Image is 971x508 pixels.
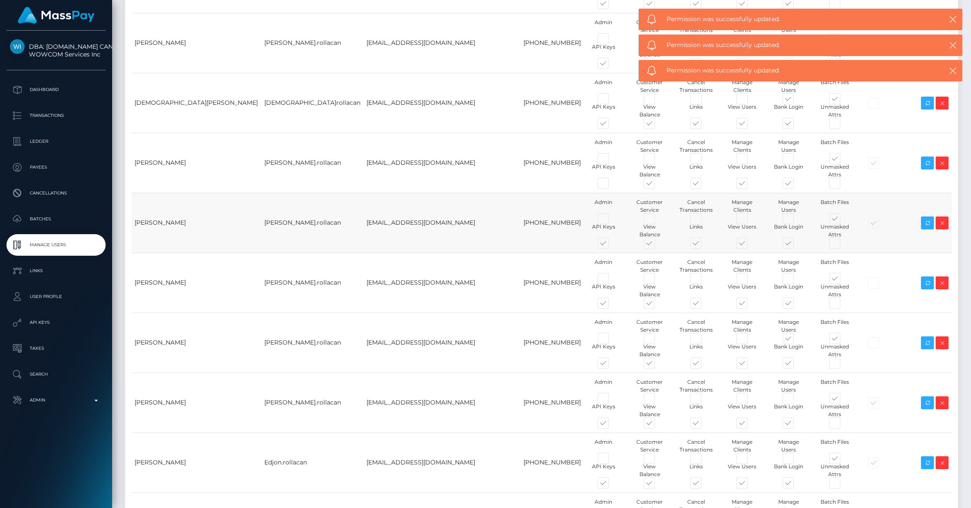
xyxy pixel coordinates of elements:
[261,13,363,73] td: [PERSON_NAME].rollacan
[811,318,858,334] div: Batch Files
[10,316,102,329] p: API Keys
[132,73,261,133] td: [DEMOGRAPHIC_DATA][PERSON_NAME]
[811,463,858,478] div: Unmasked Attrs
[811,223,858,238] div: Unmasked Attrs
[10,161,102,174] p: Payees
[6,182,106,204] a: Cancellations
[673,438,719,454] div: Cancel Transactions
[719,223,765,238] div: View Users
[580,198,626,214] div: Admin
[626,343,673,358] div: View Balance
[626,138,673,154] div: Customer Service
[132,313,261,373] td: [PERSON_NAME]
[765,343,811,358] div: Bank Login
[363,193,520,253] td: [EMAIL_ADDRESS][DOMAIN_NAME]
[261,73,363,133] td: [DEMOGRAPHIC_DATA]rollacan
[10,368,102,381] p: Search
[811,103,858,119] div: Unmasked Attrs
[580,138,626,154] div: Admin
[10,135,102,148] p: Ledger
[6,234,106,256] a: Manage Users
[811,378,858,394] div: Batch Files
[811,78,858,94] div: Batch Files
[673,463,719,478] div: Links
[811,198,858,214] div: Batch Files
[363,133,520,193] td: [EMAIL_ADDRESS][DOMAIN_NAME]
[811,403,858,418] div: Unmasked Attrs
[6,157,106,178] a: Payees
[673,318,719,334] div: Cancel Transactions
[673,283,719,298] div: Links
[520,13,584,73] td: [PHONE_NUMBER]
[719,343,765,358] div: View Users
[520,253,584,313] td: [PHONE_NUMBER]
[10,187,102,200] p: Cancellations
[261,313,363,373] td: [PERSON_NAME].rollacan
[626,198,673,214] div: Customer Service
[811,258,858,274] div: Batch Files
[765,163,811,179] div: Bank Login
[10,39,25,54] img: WOWCOM Services Inc
[667,66,922,75] span: Permission was successfully updated.
[811,438,858,454] div: Batch Files
[363,433,520,492] td: [EMAIL_ADDRESS][DOMAIN_NAME]
[6,131,106,152] a: Ledger
[363,13,520,73] td: [EMAIL_ADDRESS][DOMAIN_NAME]
[719,258,765,274] div: Manage Clients
[10,394,102,407] p: Admin
[261,373,363,433] td: [PERSON_NAME].rollacan
[667,41,922,50] span: Permission was successfully updated.
[667,15,922,24] span: Permission was successfully updated.
[765,78,811,94] div: Manage Users
[765,103,811,119] div: Bank Login
[6,105,106,126] a: Transactions
[261,253,363,313] td: [PERSON_NAME].rollacan
[673,403,719,418] div: Links
[18,7,94,24] img: MassPay Logo
[765,198,811,214] div: Manage Users
[10,290,102,303] p: User Profile
[10,213,102,226] p: Batches
[580,463,626,478] div: API Keys
[719,403,765,418] div: View Users
[719,78,765,94] div: Manage Clients
[580,258,626,274] div: Admin
[132,373,261,433] td: [PERSON_NAME]
[673,78,719,94] div: Cancel Transactions
[580,223,626,238] div: API Keys
[811,138,858,154] div: Batch Files
[580,19,626,34] div: Admin
[6,43,106,58] span: DBA: [DOMAIN_NAME] CAN WOWCOM Services Inc
[719,318,765,334] div: Manage Clients
[765,283,811,298] div: Bank Login
[719,283,765,298] div: View Users
[520,373,584,433] td: [PHONE_NUMBER]
[626,283,673,298] div: View Balance
[520,433,584,492] td: [PHONE_NUMBER]
[765,403,811,418] div: Bank Login
[520,313,584,373] td: [PHONE_NUMBER]
[765,258,811,274] div: Manage Users
[10,109,102,122] p: Transactions
[719,198,765,214] div: Manage Clients
[580,283,626,298] div: API Keys
[626,19,673,34] div: Customer Service
[719,463,765,478] div: View Users
[580,163,626,179] div: API Keys
[132,253,261,313] td: [PERSON_NAME]
[580,78,626,94] div: Admin
[673,138,719,154] div: Cancel Transactions
[719,163,765,179] div: View Users
[580,378,626,394] div: Admin
[765,223,811,238] div: Bank Login
[10,238,102,251] p: Manage Users
[580,43,626,59] div: API Keys
[765,318,811,334] div: Manage Users
[719,138,765,154] div: Manage Clients
[6,338,106,359] a: Taxes
[765,463,811,478] div: Bank Login
[261,193,363,253] td: [PERSON_NAME].rollacan
[719,438,765,454] div: Manage Clients
[626,163,673,179] div: View Balance
[811,343,858,358] div: Unmasked Attrs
